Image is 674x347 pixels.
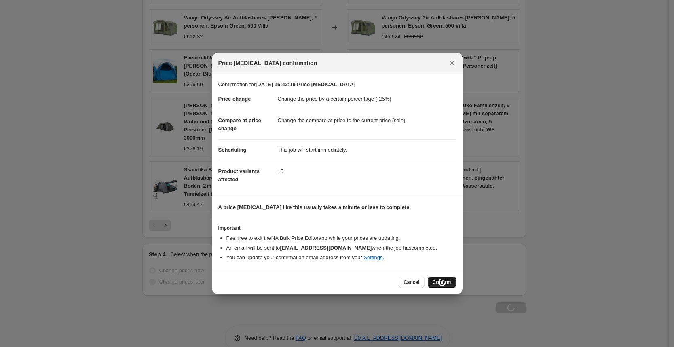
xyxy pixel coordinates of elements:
li: An email will be sent to when the job has completed . [226,244,456,252]
b: A price [MEDICAL_DATA] like this usually takes a minute or less to complete. [218,204,411,210]
button: Close [446,57,458,69]
span: Price change [218,96,251,102]
dd: This job will start immediately. [278,139,456,161]
b: [DATE] 15:42:19 Price [MEDICAL_DATA] [256,81,355,87]
span: Compare at price change [218,117,261,131]
span: Price [MEDICAL_DATA] confirmation [218,59,317,67]
li: Feel free to exit the NA Bulk Price Editor app while your prices are updating. [226,234,456,242]
span: Cancel [404,279,419,286]
dd: Change the price by a certain percentage (-25%) [278,89,456,110]
li: You can update your confirmation email address from your . [226,254,456,262]
a: Settings [363,254,382,260]
p: Confirmation for [218,80,456,89]
dd: 15 [278,161,456,182]
span: Scheduling [218,147,247,153]
h3: Important [218,225,456,231]
button: Cancel [399,277,424,288]
dd: Change the compare at price to the current price (sale) [278,110,456,131]
b: [EMAIL_ADDRESS][DOMAIN_NAME] [280,245,372,251]
span: Product variants affected [218,168,260,182]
